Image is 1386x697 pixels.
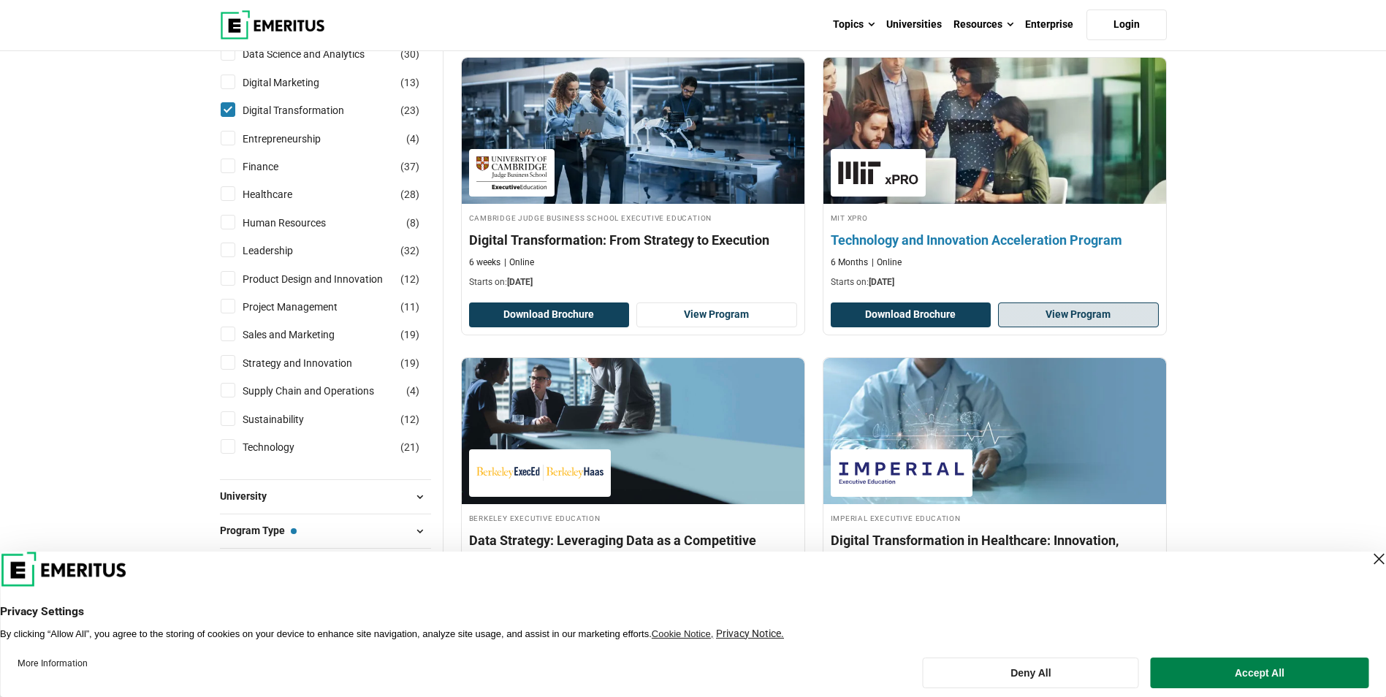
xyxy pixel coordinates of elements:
span: University [220,488,278,504]
a: Digital Transformation Course by Imperial Executive Education - November 20, 2025 Imperial Execut... [823,358,1166,614]
span: ( ) [400,411,419,427]
h4: Berkeley Executive Education [469,511,797,524]
a: View Program [636,302,797,327]
a: Login [1086,9,1167,40]
span: 32 [404,245,416,256]
a: Sustainability [243,411,333,427]
a: Digital Transformation Course by Cambridge Judge Business School Executive Education - November 1... [462,58,804,296]
img: Imperial Executive Education [838,457,965,490]
a: Strategy and Innovation [243,355,381,371]
span: 13 [404,77,416,88]
a: Product Design and Innovation [243,271,412,287]
a: Digital Transformation [243,102,373,118]
span: ( ) [400,271,419,287]
span: 28 [404,188,416,200]
span: 19 [404,329,416,340]
a: Data Science and Analytics [243,46,394,62]
span: 12 [404,414,416,425]
span: ( ) [400,159,419,175]
h4: Digital Transformation: From Strategy to Execution [469,231,797,249]
h4: MIT xPRO [831,211,1159,224]
a: View Program [998,302,1159,327]
span: 4 [410,133,416,145]
span: 19 [404,357,416,369]
button: University [220,486,431,508]
a: Supply Chain and Operations [243,383,403,399]
a: Digital Transformation Course by MIT xPRO - November 13, 2025 MIT xPRO MIT xPRO Technology and In... [823,58,1166,296]
a: Data Science and Analytics Course by Berkeley Executive Education - November 13, 2025 Berkeley Ex... [462,358,804,614]
a: Human Resources [243,215,355,231]
p: 6 Months [831,256,868,269]
span: ( ) [406,383,419,399]
h4: Technology and Innovation Acceleration Program [831,231,1159,249]
button: Download Brochure [831,302,991,327]
h4: Data Strategy: Leveraging Data as a Competitive Advantage [469,531,797,568]
a: Project Management [243,299,367,315]
img: Digital Transformation: From Strategy to Execution | Online Digital Transformation Course [462,58,804,204]
img: Data Strategy: Leveraging Data as a Competitive Advantage | Online Data Science and Analytics Course [462,358,804,504]
span: ( ) [406,215,419,231]
a: Finance [243,159,308,175]
button: Program Type [220,520,431,542]
button: Download Brochure [469,302,630,327]
a: Technology [243,439,324,455]
span: Program Type [220,522,297,538]
span: 12 [404,273,416,285]
span: 4 [410,385,416,397]
img: MIT xPRO [838,156,918,189]
a: Leadership [243,243,322,259]
span: ( ) [400,102,419,118]
h4: Imperial Executive Education [831,511,1159,524]
a: Digital Marketing [243,75,349,91]
span: ( ) [400,186,419,202]
span: 11 [404,301,416,313]
a: Healthcare [243,186,321,202]
p: Starts on: [831,276,1159,289]
a: Sales and Marketing [243,327,364,343]
span: [DATE] [507,277,533,287]
span: ( ) [400,243,419,259]
img: Berkeley Executive Education [476,457,603,490]
p: Online [872,256,902,269]
span: ( ) [400,327,419,343]
img: Cambridge Judge Business School Executive Education [476,156,547,189]
span: ( ) [400,75,419,91]
img: Technology and Innovation Acceleration Program | Online Digital Transformation Course [806,50,1183,211]
p: 6 weeks [469,256,500,269]
img: Digital Transformation in Healthcare: Innovation, Strategies & Processes | Online Digital Transfo... [823,358,1166,504]
span: ( ) [400,355,419,371]
span: ( ) [400,299,419,315]
h4: Digital Transformation in Healthcare: Innovation, Strategies & Processes [831,531,1159,568]
span: ( ) [406,131,419,147]
span: 23 [404,104,416,116]
span: 8 [410,217,416,229]
span: 21 [404,441,416,453]
p: Starts on: [469,276,797,289]
p: Online [504,256,534,269]
span: ( ) [400,439,419,455]
span: [DATE] [869,277,894,287]
span: 37 [404,161,416,172]
span: 30 [404,48,416,60]
h4: Cambridge Judge Business School Executive Education [469,211,797,224]
a: Entrepreneurship [243,131,350,147]
span: ( ) [400,46,419,62]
